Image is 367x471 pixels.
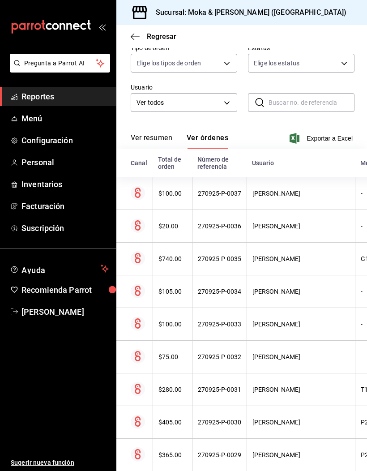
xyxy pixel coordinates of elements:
div: [PERSON_NAME] [252,419,350,426]
div: $280.00 [158,386,187,393]
div: 270925-P-0033 [198,321,241,328]
span: Ayuda [21,263,97,274]
button: Regresar [131,32,176,41]
h3: Sucursal: Moka & [PERSON_NAME] ([GEOGRAPHIC_DATA]) [149,7,347,18]
div: $405.00 [158,419,187,426]
div: $100.00 [158,190,187,197]
div: [PERSON_NAME] [252,223,350,230]
div: $365.00 [158,451,187,458]
div: Total de orden [158,156,187,170]
span: Pregunta a Parrot AI [24,59,96,68]
div: 270925-P-0030 [198,419,241,426]
span: Personal [21,156,109,168]
div: 270925-P-0037 [198,190,241,197]
div: $740.00 [158,255,187,262]
span: Recomienda Parrot [21,284,109,296]
div: [PERSON_NAME] [252,386,350,393]
div: 270925-P-0035 [198,255,241,262]
span: Facturación [21,200,109,212]
div: $105.00 [158,288,187,295]
button: Pregunta a Parrot AI [10,54,110,73]
div: [PERSON_NAME] [252,190,350,197]
div: navigation tabs [131,133,228,149]
div: [PERSON_NAME] [252,255,350,262]
span: Regresar [147,32,176,41]
div: [PERSON_NAME] [252,451,350,458]
label: Usuario [131,84,237,90]
div: Número de referencia [197,156,241,170]
div: Canal [131,159,147,167]
button: Ver órdenes [187,133,228,149]
div: $100.00 [158,321,187,328]
div: 270925-P-0032 [198,353,241,360]
span: Elige los estatus [254,59,299,68]
span: Menú [21,112,109,124]
div: 270925-P-0029 [198,451,241,458]
a: Pregunta a Parrot AI [6,65,110,74]
span: Ver todos [137,98,221,107]
input: Buscar no. de referencia [269,94,354,111]
div: Usuario [252,159,350,167]
span: Suscripción [21,222,109,234]
div: 270925-P-0036 [198,223,241,230]
span: Reportes [21,90,109,103]
div: $20.00 [158,223,187,230]
div: 270925-P-0034 [198,288,241,295]
div: [PERSON_NAME] [252,288,350,295]
span: [PERSON_NAME] [21,306,109,318]
div: [PERSON_NAME] [252,321,350,328]
div: 270925-P-0031 [198,386,241,393]
button: open_drawer_menu [98,23,106,30]
button: Ver resumen [131,133,172,149]
button: Exportar a Excel [291,133,353,144]
div: [PERSON_NAME] [252,353,350,360]
span: Sugerir nueva función [11,458,109,467]
span: Configuración [21,134,109,146]
span: Inventarios [21,178,109,190]
span: Elige los tipos de orden [137,59,201,68]
div: $75.00 [158,353,187,360]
